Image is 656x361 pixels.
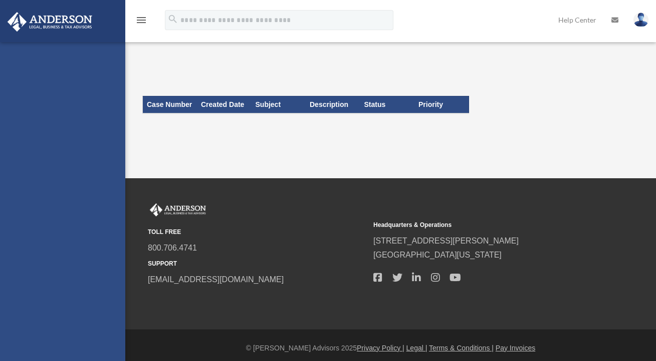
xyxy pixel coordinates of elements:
a: Terms & Conditions | [429,344,494,352]
img: Anderson Advisors Platinum Portal [148,203,208,216]
a: Legal | [406,344,427,352]
th: Case Number [143,96,197,113]
div: © [PERSON_NAME] Advisors 2025 [125,342,656,354]
th: Status [360,96,415,113]
a: Privacy Policy | [357,344,404,352]
th: Created Date [197,96,252,113]
i: menu [135,14,147,26]
img: Anderson Advisors Platinum Portal [5,12,95,32]
th: Priority [414,96,469,113]
img: User Pic [633,13,648,27]
a: [STREET_ADDRESS][PERSON_NAME] [373,236,519,245]
a: menu [135,18,147,26]
a: [GEOGRAPHIC_DATA][US_STATE] [373,251,502,259]
a: 800.706.4741 [148,244,197,252]
th: Description [306,96,360,113]
th: Subject [252,96,306,113]
small: TOLL FREE [148,227,366,237]
a: Pay Invoices [496,344,535,352]
small: Headquarters & Operations [373,220,592,230]
i: search [167,14,178,25]
small: SUPPORT [148,259,366,269]
a: [EMAIL_ADDRESS][DOMAIN_NAME] [148,275,284,284]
